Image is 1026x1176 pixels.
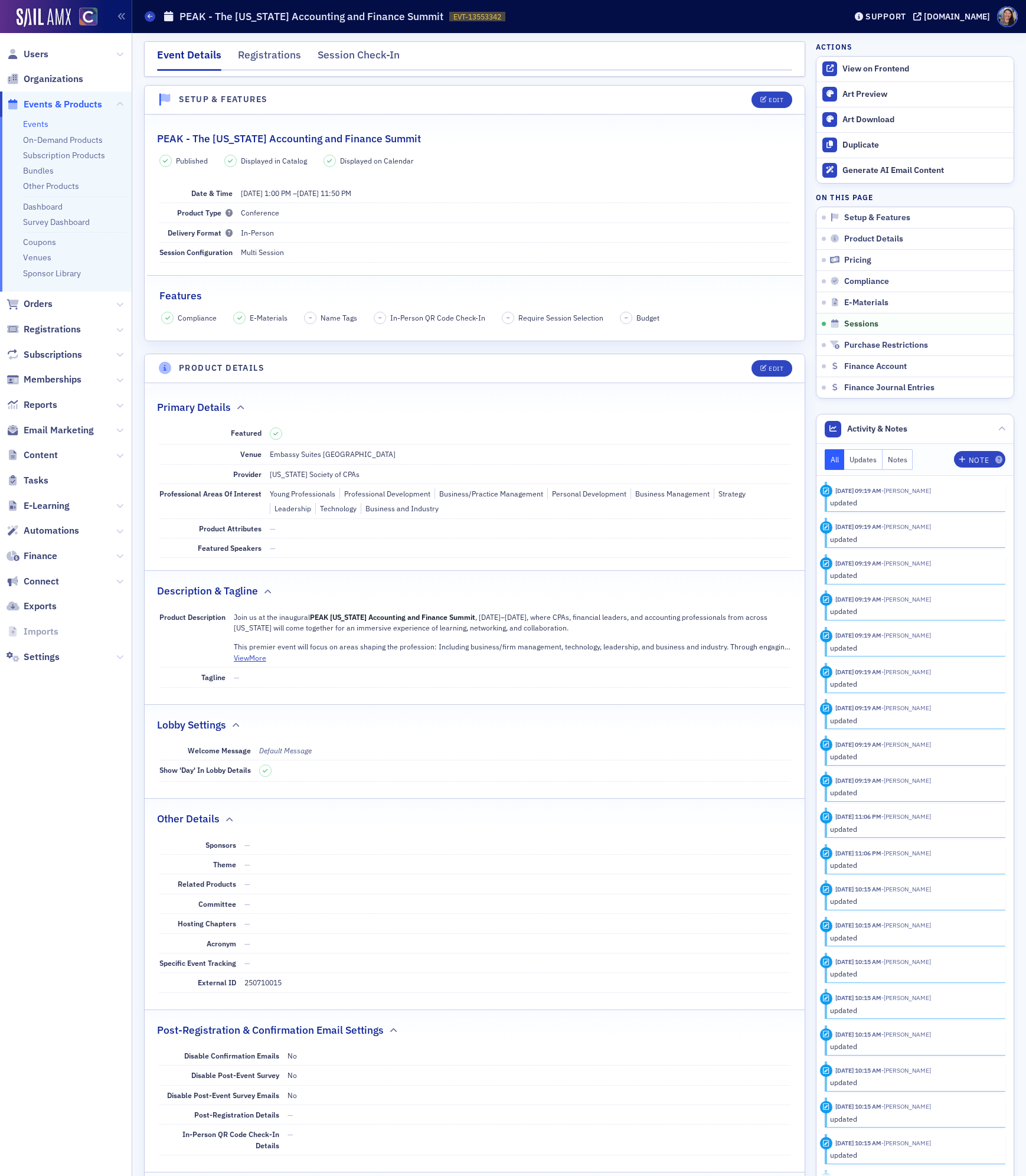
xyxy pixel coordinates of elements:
[6,424,94,437] a: Email Marketing
[24,449,58,462] span: Content
[23,201,63,212] a: Dashboard
[23,237,56,247] a: Coupons
[17,8,71,27] img: SailAMX
[234,641,790,652] p: This premier event will focus on areas shaping the profession: Including business/firm management...
[881,849,931,857] span: Tiffany Carson
[842,140,1008,151] div: Duplicate
[865,11,906,22] div: Support
[244,840,250,850] span: —
[191,1070,279,1080] span: Disable Post-Event Survey
[244,879,250,888] span: —
[24,474,48,487] span: Tasks
[820,703,832,715] div: Update
[24,348,82,361] span: Subscriptions
[835,849,881,857] time: 9/2/2025 11:06 PM
[231,428,262,437] span: Featured
[168,228,233,237] span: Delivery Format
[159,958,236,968] span: Specific Event Tracking
[820,920,832,932] div: Update
[23,181,79,191] a: Other Products
[184,1051,279,1060] span: Disable Confirmation Emails
[24,550,57,563] span: Finance
[178,312,217,323] span: Compliance
[287,1129,293,1139] span: —
[270,543,276,553] span: —
[830,1041,997,1051] div: updated
[270,469,360,479] span: [US_STATE] Society of CPAs
[309,313,312,322] span: –
[6,373,81,386] a: Memberships
[820,666,832,678] div: Update
[820,630,832,642] div: Update
[201,672,226,682] span: Tagline
[820,485,832,497] div: Update
[844,383,934,393] span: Finance Journal Entries
[924,11,990,22] div: [DOMAIN_NAME]
[259,745,790,756] div: Default Message
[6,575,59,588] a: Connect
[179,362,264,374] h4: Product Details
[194,1110,279,1119] span: Post-Registration Details
[198,899,236,909] span: Committee
[6,323,81,336] a: Registrations
[6,600,57,613] a: Exports
[23,165,54,176] a: Bundles
[157,1023,384,1038] h2: Post-Registration & Confirmation Email Settings
[507,313,510,322] span: –
[6,449,58,462] a: Content
[954,451,1005,468] button: Note
[157,811,220,827] h2: Other Details
[769,97,783,103] div: Edit
[287,1066,790,1084] dd: No
[830,534,997,544] div: updated
[881,921,931,929] span: Lauren Standiford
[6,625,58,638] a: Imports
[751,360,792,377] button: Edit
[6,348,82,361] a: Subscriptions
[816,158,1014,183] button: Generate AI Email Content
[835,776,881,785] time: 9/19/2025 09:19 AM
[842,89,1008,100] div: Art Preview
[830,751,997,762] div: updated
[842,115,1008,125] div: Art Download
[835,486,881,495] time: 9/19/2025 09:19 AM
[24,524,79,537] span: Automations
[198,978,236,987] span: External ID
[816,132,1014,158] button: Duplicate
[241,184,790,202] dd: –
[159,489,262,498] span: Professional Areas Of Interest
[636,312,659,323] span: Budget
[835,994,881,1002] time: 8/21/2025 10:15 AM
[816,107,1014,132] a: Art Download
[233,469,262,479] span: Provider
[6,98,102,111] a: Events & Products
[881,559,931,567] span: Tiffany Carson
[842,64,1008,74] div: View on Frontend
[835,1066,881,1074] time: 8/21/2025 10:15 AM
[881,740,931,749] span: Tiffany Carson
[23,135,103,145] a: On-Demand Products
[178,879,236,888] span: Related Products
[321,188,351,198] time: 11:50 PM
[287,1046,790,1065] dd: No
[6,398,57,411] a: Reports
[205,840,236,850] span: Sponsors
[240,449,262,459] span: Venue
[816,82,1014,107] a: Art Preview
[179,9,443,24] h1: PEAK - The [US_STATE] Accounting and Finance Summit
[79,8,97,26] img: SailAMX
[157,717,226,733] h2: Lobby Settings
[881,631,931,639] span: Tiffany Carson
[830,570,997,580] div: updated
[157,400,231,415] h2: Primary Details
[24,424,94,437] span: Email Marketing
[844,234,903,244] span: Product Details
[835,812,881,821] time: 9/2/2025 11:06 PM
[241,247,284,257] span: Multi Session
[315,503,357,514] div: Technology
[270,524,276,533] span: —
[179,93,267,106] h4: Setup & Features
[310,612,475,622] strong: PEAK [US_STATE] Accounting and Finance Summit
[250,312,287,323] span: E-Materials
[881,595,931,603] span: Tiffany Carson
